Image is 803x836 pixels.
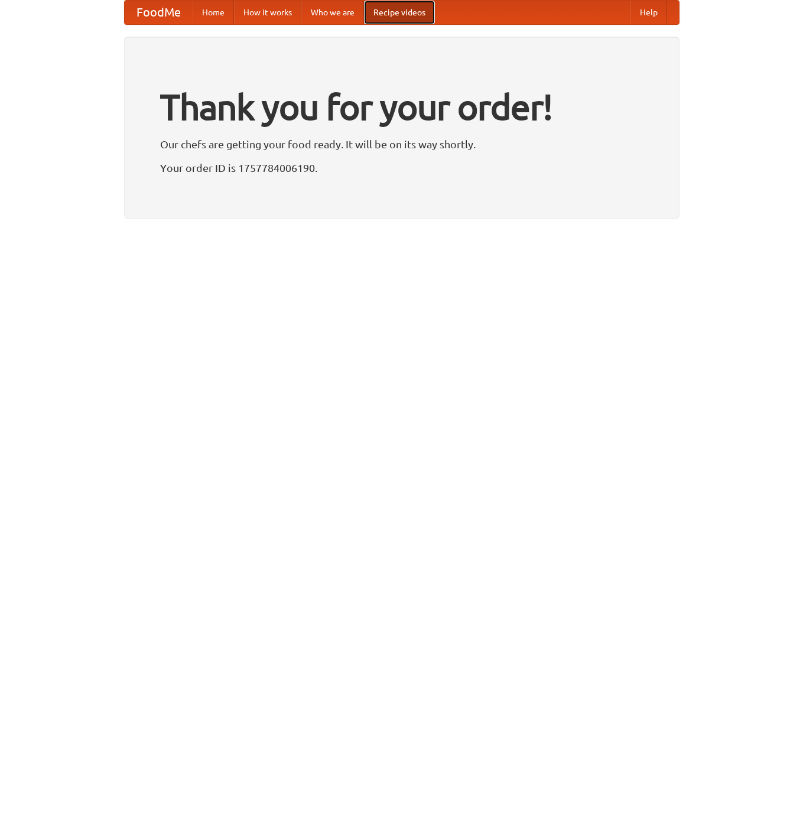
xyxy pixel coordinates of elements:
[364,1,435,24] a: Recipe videos
[125,1,193,24] a: FoodMe
[160,135,643,153] p: Our chefs are getting your food ready. It will be on its way shortly.
[630,1,667,24] a: Help
[234,1,301,24] a: How it works
[160,79,643,135] h1: Thank you for your order!
[160,159,643,177] p: Your order ID is 1757784006190.
[301,1,364,24] a: Who we are
[193,1,234,24] a: Home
